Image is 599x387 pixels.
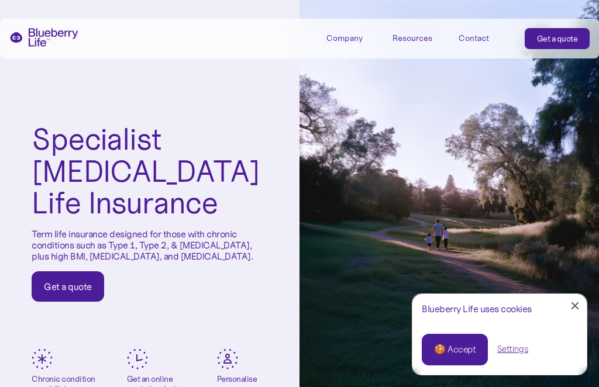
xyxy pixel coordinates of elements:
[32,229,268,262] p: Term life insurance designed for those with chronic conditions such as Type 1, Type 2, & [MEDICAL...
[459,28,511,47] a: Contact
[393,33,432,43] div: Resources
[525,28,590,49] a: Get a quote
[326,28,379,47] div: Company
[44,281,92,292] div: Get a quote
[326,33,363,43] div: Company
[422,334,488,365] a: 🍪 Accept
[32,271,104,302] a: Get a quote
[459,33,489,43] div: Contact
[32,123,268,219] h1: Specialist [MEDICAL_DATA] Life Insurance
[434,343,476,356] div: 🍪 Accept
[393,28,445,47] div: Resources
[422,303,577,315] div: Blueberry Life uses cookies
[537,33,578,44] div: Get a quote
[563,294,587,317] a: Close Cookie Popup
[497,343,528,355] a: Settings
[575,306,576,306] div: Close Cookie Popup
[9,28,78,47] a: home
